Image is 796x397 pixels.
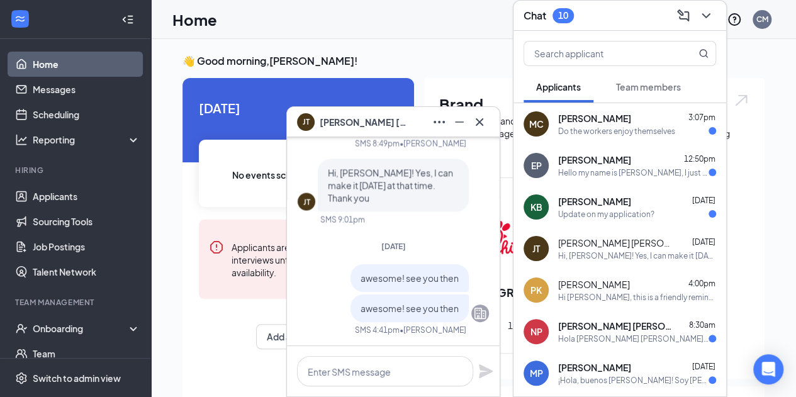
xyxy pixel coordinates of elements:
[558,209,654,220] div: Update on my application?
[616,81,681,92] span: Team members
[692,237,715,247] span: [DATE]
[558,278,630,291] span: [PERSON_NAME]
[320,214,365,225] div: SMS 9:01pm
[199,98,398,118] span: [DATE]
[756,14,768,25] div: CM
[33,133,141,146] div: Reporting
[698,8,714,23] svg: ChevronDown
[524,9,546,23] h3: Chat
[558,292,716,303] div: Hi [PERSON_NAME], this is a friendly reminder. Your interview with [DEMOGRAPHIC_DATA]-fil-A for P...
[328,167,453,203] span: Hi, [PERSON_NAME]! Yes, I can make it [DATE] at that time. Thank you
[355,325,400,335] div: SMS 4:41pm
[232,240,388,279] div: Applicants are unable to schedule interviews until you set up your availability.
[33,52,140,77] a: Home
[727,12,742,27] svg: QuestionInfo
[33,77,140,102] a: Messages
[472,115,487,130] svg: Cross
[530,367,543,379] div: MP
[355,138,400,148] div: SMS 8:49pm
[692,362,715,371] span: [DATE]
[558,375,709,386] div: ¡Hola, buenos [PERSON_NAME]! Soy [PERSON_NAME] y apliqué para el puesto de Miembro del equipo BOH...
[529,118,544,130] div: MC
[439,93,749,115] h1: Brand
[524,42,673,65] input: Search applicant
[692,196,715,205] span: [DATE]
[33,184,140,209] a: Applicants
[473,306,488,321] svg: Company
[121,13,134,26] svg: Collapse
[232,168,365,182] span: No events scheduled for [DATE] .
[558,361,631,374] span: [PERSON_NAME]
[172,9,217,30] h1: Home
[449,112,469,132] button: Minimize
[33,102,140,127] a: Scheduling
[688,279,715,288] span: 4:00pm
[676,8,691,23] svg: ComposeMessage
[558,154,631,166] span: [PERSON_NAME]
[558,112,631,125] span: [PERSON_NAME]
[753,354,783,384] div: Open Intercom Messenger
[15,322,28,335] svg: UserCheck
[381,242,406,251] span: [DATE]
[33,209,140,234] a: Sourcing Tools
[303,196,310,207] div: JT
[558,10,568,21] div: 10
[33,341,140,366] a: Team
[33,372,121,384] div: Switch to admin view
[14,13,26,25] svg: WorkstreamLogo
[673,6,693,26] button: ComposeMessage
[696,6,716,26] button: ChevronDown
[452,115,467,130] svg: Minimize
[508,318,547,332] span: 1 location
[531,159,542,172] div: EP
[558,195,631,208] span: [PERSON_NAME]
[532,242,540,255] div: JT
[33,234,140,259] a: Job Postings
[15,165,138,176] div: Hiring
[688,113,715,122] span: 3:07pm
[182,54,765,68] h3: 👋 Good morning, [PERSON_NAME] !
[530,325,542,338] div: NP
[558,237,671,249] span: [PERSON_NAME] [PERSON_NAME]
[320,115,408,129] span: [PERSON_NAME] [PERSON_NAME]
[33,322,130,335] div: Onboarding
[698,48,709,59] svg: MagnifyingGlass
[209,240,224,255] svg: Error
[33,259,140,284] a: Talent Network
[400,138,466,148] span: • [PERSON_NAME]
[15,133,28,146] svg: Analysis
[684,154,715,164] span: 12:50pm
[256,324,340,349] button: Add availability
[530,201,542,213] div: KB
[432,115,447,130] svg: Ellipses
[361,272,459,284] span: awesome! see you then
[530,284,542,296] div: PK
[15,372,28,384] svg: Settings
[361,303,459,314] span: awesome! see you then
[429,112,449,132] button: Ellipses
[469,112,490,132] button: Cross
[536,81,581,92] span: Applicants
[15,297,138,308] div: Team Management
[558,333,709,344] div: Hola [PERSON_NAME] [PERSON_NAME], este es un recordatorio amistoso. Su entrevista con [DEMOGRAPHI...
[733,93,749,108] img: open.6027fd2a22e1237b5b06.svg
[400,325,466,335] span: • [PERSON_NAME]
[558,126,675,137] div: Do the workers enjoy themselves
[558,167,709,178] div: Hello my name is [PERSON_NAME], I just sent in a application I just wanted to follow up and add o...
[478,364,493,379] svg: Plane
[689,320,715,330] span: 8:30am
[558,250,716,261] div: Hi, [PERSON_NAME]! Yes, I can make it [DATE] at that time. Thank you
[558,320,671,332] span: [PERSON_NAME] [PERSON_NAME]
